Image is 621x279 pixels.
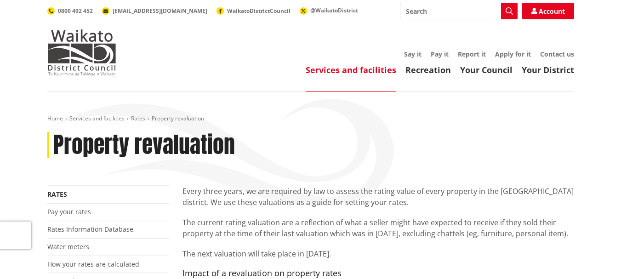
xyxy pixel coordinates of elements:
[522,3,574,19] a: Account
[47,115,574,123] nav: breadcrumb
[216,7,291,15] a: WaikatoDistrictCouncil
[58,7,93,15] span: 0800 492 452
[131,114,145,122] a: Rates
[182,217,574,239] p: The current rating valuation are a reflection of what a seller might have expected to receive if ...
[102,7,207,15] a: [EMAIL_ADDRESS][DOMAIN_NAME]
[310,6,358,14] span: @WaikatoDistrict
[458,50,486,58] a: Report it
[47,7,93,15] a: 0800 492 452
[404,50,422,58] a: Say it
[300,6,358,14] a: @WaikatoDistrict
[182,268,574,279] h4: Impact of a revaluation on property rates
[540,50,574,58] a: Contact us
[306,64,396,75] a: Services and facilities
[431,50,449,58] a: Pay it
[113,7,207,15] span: [EMAIL_ADDRESS][DOMAIN_NAME]
[47,207,91,216] a: Pay your rates
[152,114,204,122] span: Property revaluation
[182,186,574,208] p: Every three years, we are required by law to assess the rating value of every property in the [GE...
[47,114,63,122] a: Home
[69,114,125,122] a: Services and facilities
[182,248,574,259] p: The next valuation will take place in [DATE].
[53,132,235,159] h1: Property revaluation
[227,7,291,15] span: WaikatoDistrictCouncil
[405,64,451,75] a: Recreation
[460,64,513,75] a: Your Council
[522,64,574,75] a: Your District
[47,225,133,233] a: Rates Information Database
[47,242,89,251] a: Water meters
[47,29,116,75] img: Waikato District Council - Te Kaunihera aa Takiwaa o Waikato
[400,3,518,19] input: Search input
[495,50,531,58] a: Apply for it
[47,260,139,268] a: How your rates are calculated
[47,190,67,199] a: Rates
